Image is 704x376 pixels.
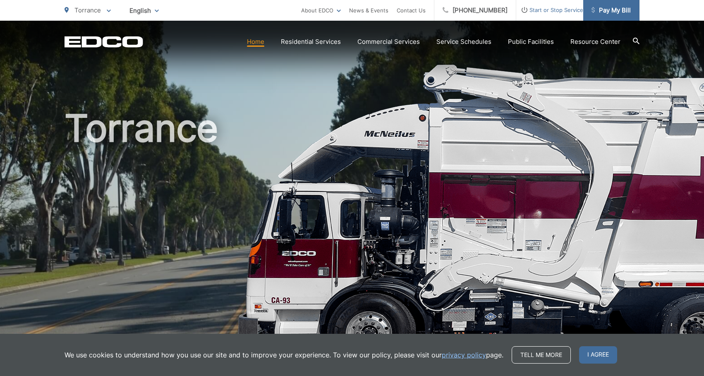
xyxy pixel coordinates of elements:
a: About EDCO [301,5,341,15]
a: Service Schedules [436,37,491,47]
a: Commercial Services [357,37,420,47]
span: Torrance [74,6,101,14]
h1: Torrance [65,108,639,369]
p: We use cookies to understand how you use our site and to improve your experience. To view our pol... [65,350,503,360]
span: Pay My Bill [591,5,631,15]
a: Tell me more [512,346,571,364]
a: Public Facilities [508,37,554,47]
a: Home [247,37,264,47]
a: Residential Services [281,37,341,47]
a: News & Events [349,5,388,15]
a: privacy policy [442,350,486,360]
a: Contact Us [397,5,426,15]
a: EDCD logo. Return to the homepage. [65,36,143,48]
span: English [123,3,165,18]
span: I agree [579,346,617,364]
a: Resource Center [570,37,620,47]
